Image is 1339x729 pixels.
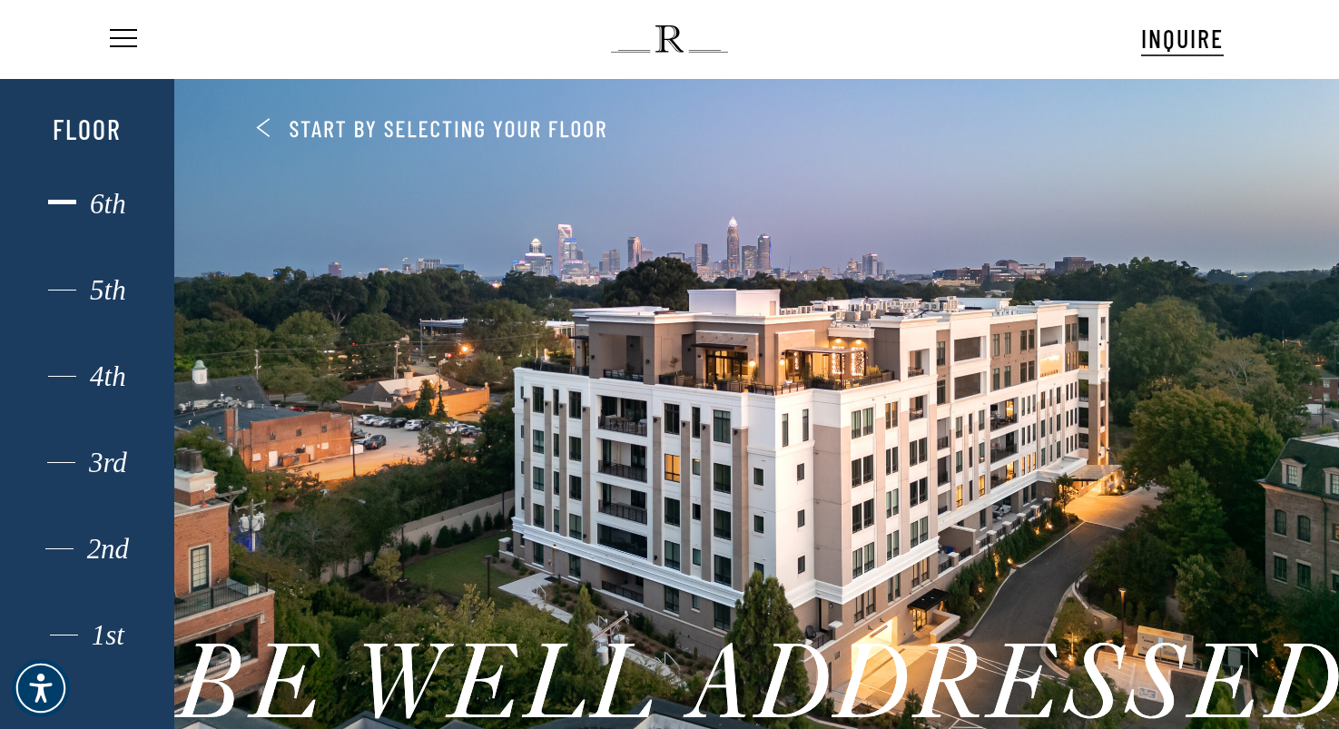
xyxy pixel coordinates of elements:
a: INQUIRE [1141,21,1224,56]
div: 2nd [27,537,148,561]
div: 4th [27,365,148,389]
img: The Regent [611,25,728,53]
a: Navigation Menu [106,30,137,49]
div: Floor [27,113,148,145]
div: 5th [27,279,148,302]
div: 3rd [27,451,148,475]
span: INQUIRE [1141,23,1224,54]
div: 6th [27,192,148,216]
div: 1st [27,624,148,647]
div: Accessibility Menu [12,659,70,717]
